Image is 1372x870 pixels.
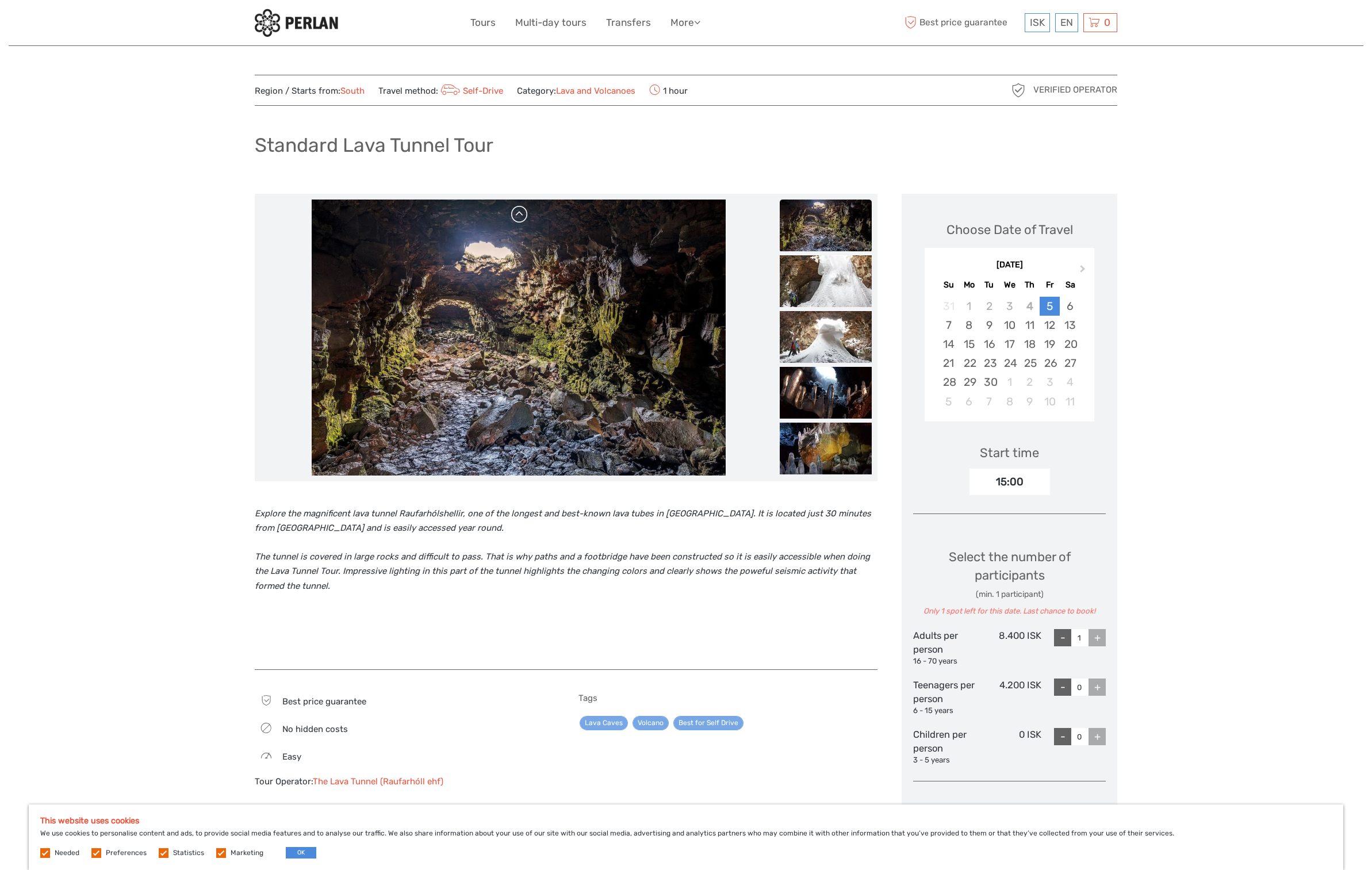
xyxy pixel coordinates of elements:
[999,316,1020,335] div: Choose Wednesday, September 10th, 2025
[231,848,263,858] label: Marketing
[959,297,979,316] div: Not available Monday, September 1st, 2025
[578,693,878,703] h5: Tags
[1102,17,1112,28] span: 0
[255,133,493,157] h1: Standard Lava Tunnel Tour
[946,221,1073,239] div: Choose Date of Travel
[969,469,1050,495] div: 15:00
[1060,392,1080,411] div: Choose Saturday, October 11th, 2025
[470,14,496,31] a: Tours
[649,82,688,98] span: 1 hour
[959,277,979,293] div: Mo
[999,277,1020,293] div: We
[913,706,978,716] div: 6 - 15 years
[928,297,1090,411] div: month 2025-09
[959,354,979,373] div: Choose Monday, September 22nd, 2025
[515,14,587,31] a: Multi-day tours
[999,373,1020,392] div: Choose Wednesday, October 1st, 2025
[913,679,978,716] div: Teenagers per person
[780,423,872,474] img: 3d744690bbb54fd6890da75d6cc1ecd2_slider_thumbnail.jpg
[913,548,1106,617] div: Select the number of participants
[1060,373,1080,392] div: Choose Saturday, October 4th, 2025
[1020,277,1040,293] div: Th
[29,804,1343,870] div: We use cookies to personalise content and ads, to provide social media features and to analyse ou...
[913,589,1106,600] div: (min. 1 participant)
[938,297,959,316] div: Not available Sunday, August 31st, 2025
[979,316,999,335] div: Choose Tuesday, September 9th, 2025
[1020,335,1040,354] div: Choose Thursday, September 18th, 2025
[606,14,651,31] a: Transfers
[913,728,978,766] div: Children per person
[1054,728,1071,745] div: -
[255,551,870,591] i: The tunnel is covered in large rocks and difficult to pass. That is why paths and a footbridge ha...
[979,373,999,392] div: Choose Tuesday, September 30th, 2025
[938,392,959,411] div: Choose Sunday, October 5th, 2025
[913,606,1106,617] div: Only 1 spot left for this date. Last chance to book!
[340,86,365,96] a: South
[1040,335,1060,354] div: Choose Friday, September 19th, 2025
[255,85,365,97] span: Region / Starts from:
[959,316,979,335] div: Choose Monday, September 8th, 2025
[979,277,999,293] div: Tu
[780,200,872,251] img: b3160bbeaadf46f287b5e25d2d2cc7f8_slider_thumbnail.jpg
[959,373,979,392] div: Choose Monday, September 29th, 2025
[925,259,1094,271] div: [DATE]
[1054,629,1071,646] div: -
[780,367,872,419] img: 137dde3f524c43d4b126e042d9251933_slider_thumbnail.jpg
[132,18,146,32] button: Open LiveChat chat widget
[255,776,554,788] div: Tour Operator:
[1040,354,1060,373] div: Choose Friday, September 26th, 2025
[106,848,147,858] label: Preferences
[980,444,1039,462] div: Start time
[378,82,503,98] span: Travel method:
[1060,277,1080,293] div: Sa
[580,716,628,730] a: Lava Caves
[979,354,999,373] div: Choose Tuesday, September 23rd, 2025
[438,86,503,96] a: Self-Drive
[1033,84,1117,96] span: Verified Operator
[938,335,959,354] div: Choose Sunday, September 14th, 2025
[1060,335,1080,354] div: Choose Saturday, September 20th, 2025
[1009,81,1028,99] img: verified_operator_grey_128.png
[902,13,1022,32] span: Best price guarantee
[282,724,348,734] span: No hidden costs
[979,392,999,411] div: Choose Tuesday, October 7th, 2025
[255,9,338,37] img: 288-6a22670a-0f57-43d8-a107-52fbc9b92f2c_logo_small.jpg
[1020,316,1040,335] div: Choose Thursday, September 11th, 2025
[1040,373,1060,392] div: Choose Friday, October 3rd, 2025
[312,200,726,476] img: b3160bbeaadf46f287b5e25d2d2cc7f8_main_slider.jpg
[999,392,1020,411] div: Choose Wednesday, October 8th, 2025
[517,85,635,97] span: Category:
[633,716,669,730] a: Volcano
[313,776,443,787] a: The Lava Tunnel (Raufarhóll ehf)
[282,696,366,707] span: Best price guarantee
[1030,17,1045,28] span: ISK
[959,335,979,354] div: Choose Monday, September 15th, 2025
[1020,392,1040,411] div: Choose Thursday, October 9th, 2025
[673,716,744,730] a: Best for Self Drive
[670,14,700,31] a: More
[938,354,959,373] div: Choose Sunday, September 21st, 2025
[938,277,959,293] div: Su
[780,311,872,363] img: 95c9160025bd412fb09f1233b7e6b674_slider_thumbnail.jpg
[55,848,79,858] label: Needed
[999,297,1020,316] div: Not available Wednesday, September 3rd, 2025
[1040,392,1060,411] div: Choose Friday, October 10th, 2025
[556,86,635,96] a: Lava and Volcanoes
[1020,373,1040,392] div: Choose Thursday, October 2nd, 2025
[1040,297,1060,316] div: Choose Friday, September 5th, 2025
[1089,679,1106,696] div: +
[913,755,978,766] div: 3 - 5 years
[16,20,130,29] p: We're away right now. Please check back later!
[780,255,872,307] img: c4959f27ceac4fe49e3d0c05ff8e7a5c_slider_thumbnail.jpg
[1020,297,1040,316] div: Not available Thursday, September 4th, 2025
[1020,354,1040,373] div: Choose Thursday, September 25th, 2025
[173,848,204,858] label: Statistics
[40,816,1332,826] h5: This website uses cookies
[1089,629,1106,646] div: +
[979,297,999,316] div: Not available Tuesday, September 2nd, 2025
[1060,297,1080,316] div: Choose Saturday, September 6th, 2025
[1060,354,1080,373] div: Choose Saturday, September 27th, 2025
[1089,728,1106,745] div: +
[999,354,1020,373] div: Choose Wednesday, September 24th, 2025
[959,392,979,411] div: Choose Monday, October 6th, 2025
